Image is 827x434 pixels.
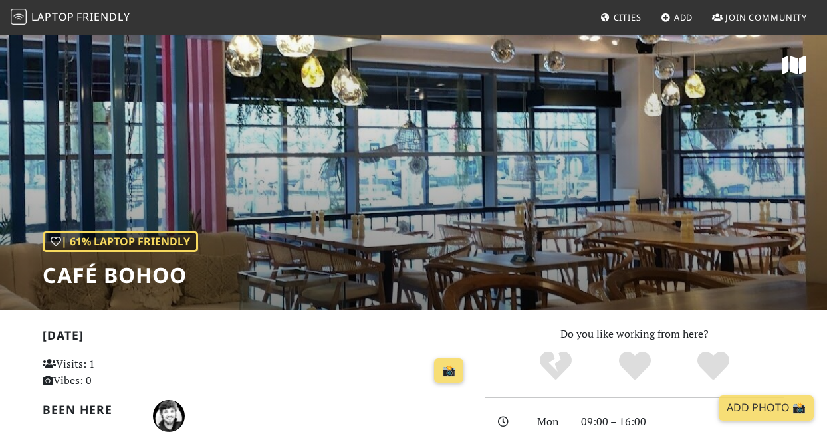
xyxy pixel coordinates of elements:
div: No [516,350,595,383]
a: Add Photo 📸 [719,395,814,421]
span: Cities [614,11,642,23]
h2: [DATE] [43,328,469,348]
span: Add [674,11,693,23]
span: Join Community [725,11,807,23]
a: Cities [595,5,647,29]
a: 📸 [434,358,463,383]
div: | 61% Laptop Friendly [43,231,198,253]
span: Friendly [76,9,130,24]
a: Add [655,5,699,29]
h2: Been here [43,403,137,417]
div: 09:00 – 16:00 [573,413,792,431]
h1: Café Bohoo [43,263,198,288]
div: Yes [595,350,674,383]
div: Definitely! [674,350,753,383]
img: LaptopFriendly [11,9,27,25]
p: Do you like working from here? [485,326,784,343]
span: Joda Stößer [153,407,185,422]
div: Mon [529,413,573,431]
p: Visits: 1 Vibes: 0 [43,356,174,389]
img: 4367-joda.jpg [153,400,185,432]
span: Laptop [31,9,74,24]
a: LaptopFriendly LaptopFriendly [11,6,130,29]
a: Join Community [707,5,812,29]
